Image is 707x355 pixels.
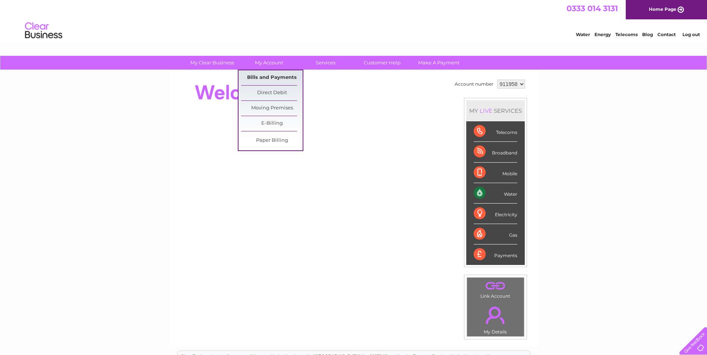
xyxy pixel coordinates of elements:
[408,56,470,70] a: Make A Payment
[241,101,303,116] a: Moving Premises
[478,107,494,114] div: LIVE
[474,163,517,183] div: Mobile
[682,32,700,37] a: Log out
[351,56,413,70] a: Customer Help
[241,86,303,100] a: Direct Debit
[453,78,495,90] td: Account number
[178,4,530,36] div: Clear Business is a trading name of Verastar Limited (registered in [GEOGRAPHIC_DATA] No. 3667643...
[576,32,590,37] a: Water
[182,56,243,70] a: My Clear Business
[467,277,524,301] td: Link Account
[295,56,356,70] a: Services
[466,100,525,121] div: MY SERVICES
[467,300,524,337] td: My Details
[474,244,517,265] div: Payments
[474,121,517,142] div: Telecoms
[25,19,63,42] img: logo.png
[241,133,303,148] a: Paper Billing
[241,70,303,85] a: Bills and Payments
[241,116,303,131] a: E-Billing
[469,302,522,328] a: .
[474,204,517,224] div: Electricity
[474,183,517,204] div: Water
[474,224,517,244] div: Gas
[469,279,522,292] a: .
[238,56,300,70] a: My Account
[615,32,638,37] a: Telecoms
[642,32,653,37] a: Blog
[566,4,618,13] a: 0333 014 3131
[594,32,611,37] a: Energy
[657,32,676,37] a: Contact
[474,142,517,162] div: Broadband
